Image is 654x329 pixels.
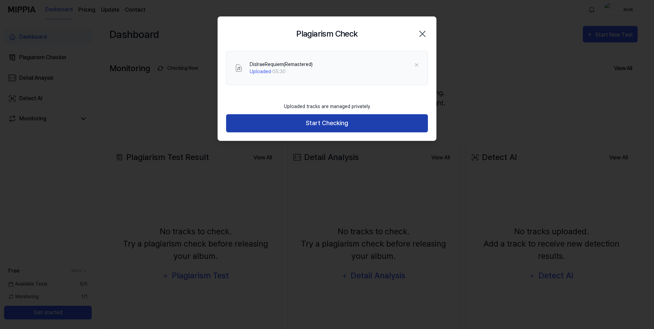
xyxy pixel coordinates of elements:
[296,28,357,40] h2: Plagiarism Check
[250,68,313,75] div: · 05:30
[235,64,243,72] img: File Select
[226,114,428,132] button: Start Checking
[250,69,271,74] span: Uploaded
[250,61,313,68] div: DisIraeRequiem(Remastered)
[280,99,374,114] div: Uploaded tracks are managed privately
